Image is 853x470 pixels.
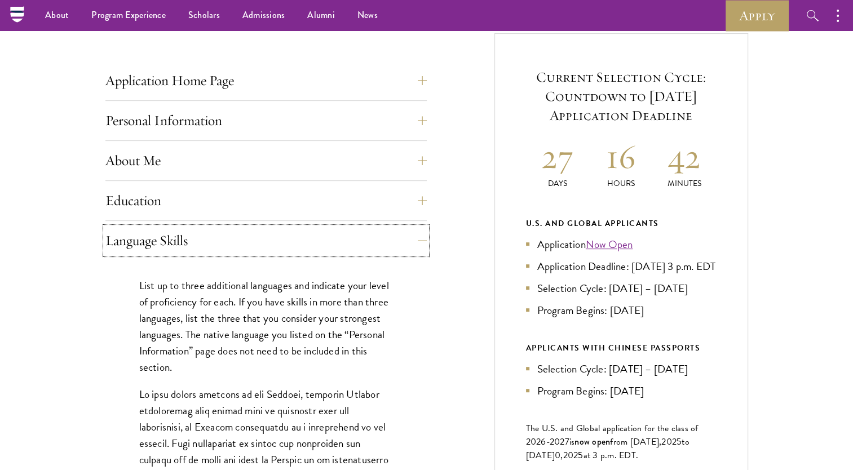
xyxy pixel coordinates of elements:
[526,258,717,274] li: Application Deadline: [DATE] 3 p.m. EDT
[526,361,717,377] li: Selection Cycle: [DATE] – [DATE]
[610,435,661,449] span: from [DATE],
[526,435,690,462] span: to [DATE]
[661,435,677,449] span: 202
[526,422,699,449] span: The U.S. and Global application for the class of 202
[526,68,717,125] h5: Current Selection Cycle: Countdown to [DATE] Application Deadline
[586,236,633,252] a: Now Open
[526,302,717,318] li: Program Begins: [DATE]
[578,449,583,462] span: 5
[526,236,717,252] li: Application
[105,147,427,174] button: About Me
[541,435,546,449] span: 6
[563,449,578,462] span: 202
[589,178,653,189] p: Hours
[105,187,427,214] button: Education
[555,449,560,462] span: 0
[105,67,427,94] button: Application Home Page
[565,435,569,449] span: 7
[105,227,427,254] button: Language Skills
[526,135,590,178] h2: 27
[526,383,717,399] li: Program Begins: [DATE]
[589,135,653,178] h2: 16
[560,449,563,462] span: ,
[526,216,717,230] div: U.S. and Global Applicants
[653,135,717,178] h2: 42
[546,435,565,449] span: -202
[526,341,717,355] div: APPLICANTS WITH CHINESE PASSPORTS
[584,449,639,462] span: at 3 p.m. EDT.
[569,435,575,449] span: is
[105,107,427,134] button: Personal Information
[526,280,717,296] li: Selection Cycle: [DATE] – [DATE]
[139,277,393,375] p: List up to three additional languages and indicate your level of proficiency for each. If you hav...
[574,435,610,448] span: now open
[653,178,717,189] p: Minutes
[526,178,590,189] p: Days
[677,435,682,449] span: 5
